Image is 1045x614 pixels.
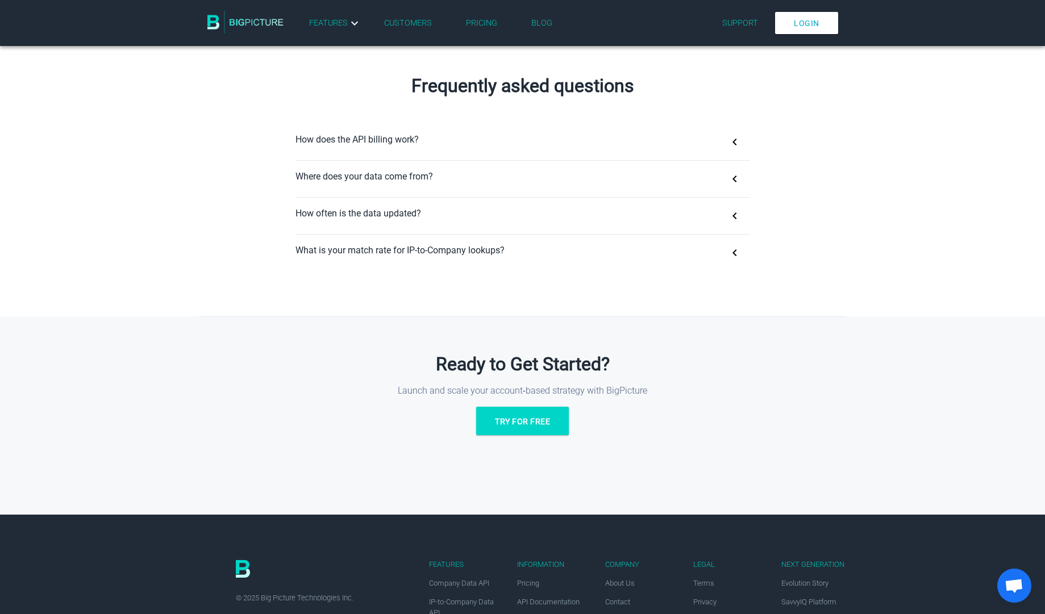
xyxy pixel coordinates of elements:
[199,75,847,97] h2: Frequently asked questions
[309,16,361,30] a: Features
[295,235,750,271] button: What is your match rate for IP-to-Company lookups?
[295,124,750,160] button: How does the API billing work?
[531,18,552,28] a: Blog
[207,11,284,34] img: BigPicture.io
[466,18,497,28] a: Pricing
[199,353,847,375] h2: Ready to Get Started?
[476,407,569,435] a: Try for free
[775,12,838,34] a: Login
[295,161,750,197] button: Where does your data come from?
[997,569,1031,603] a: Open chat
[295,198,750,234] button: How often is the data updated?
[722,18,758,28] a: Support
[199,384,847,398] p: Launch and scale your account‑based strategy with BigPicture
[384,18,432,28] a: Customers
